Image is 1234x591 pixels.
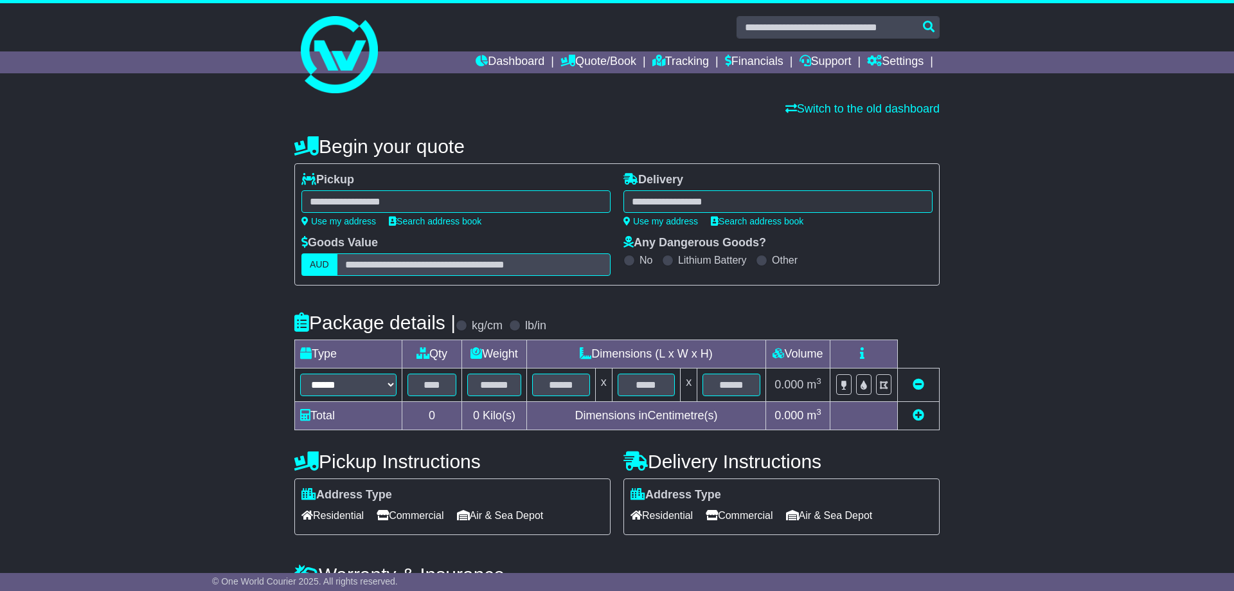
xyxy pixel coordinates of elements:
span: © One World Courier 2025. All rights reserved. [212,576,398,586]
a: Switch to the old dashboard [785,102,940,115]
td: Weight [462,340,527,368]
a: Use my address [623,216,698,226]
sup: 3 [816,376,821,386]
span: 0 [473,409,479,422]
td: Dimensions (L x W x H) [526,340,765,368]
h4: Warranty & Insurance [294,564,940,585]
td: 0 [402,402,462,430]
td: Kilo(s) [462,402,527,430]
h4: Package details | [294,312,456,333]
span: Air & Sea Depot [786,505,873,525]
label: lb/in [525,319,546,333]
a: Search address book [711,216,803,226]
h4: Delivery Instructions [623,451,940,472]
a: Remove this item [913,378,924,391]
td: Volume [765,340,830,368]
label: Lithium Battery [678,254,747,266]
td: x [595,368,612,402]
sup: 3 [816,407,821,417]
span: Residential [301,505,364,525]
a: Use my address [301,216,376,226]
h4: Begin your quote [294,136,940,157]
label: Other [772,254,798,266]
label: No [639,254,652,266]
td: x [681,368,697,402]
label: Delivery [623,173,683,187]
a: Tracking [652,51,709,73]
label: Address Type [630,488,721,502]
label: Pickup [301,173,354,187]
a: Dashboard [476,51,544,73]
span: Air & Sea Depot [457,505,544,525]
span: m [807,409,821,422]
span: Commercial [377,505,443,525]
a: Quote/Book [560,51,636,73]
label: Any Dangerous Goods? [623,236,766,250]
a: Support [800,51,852,73]
span: 0.000 [774,378,803,391]
label: Address Type [301,488,392,502]
a: Financials [725,51,783,73]
span: Commercial [706,505,773,525]
td: Dimensions in Centimetre(s) [526,402,765,430]
span: 0.000 [774,409,803,422]
label: Goods Value [301,236,378,250]
label: AUD [301,253,337,276]
a: Settings [867,51,924,73]
a: Search address book [389,216,481,226]
td: Type [295,340,402,368]
span: m [807,378,821,391]
span: Residential [630,505,693,525]
td: Total [295,402,402,430]
h4: Pickup Instructions [294,451,611,472]
label: kg/cm [472,319,503,333]
td: Qty [402,340,462,368]
a: Add new item [913,409,924,422]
